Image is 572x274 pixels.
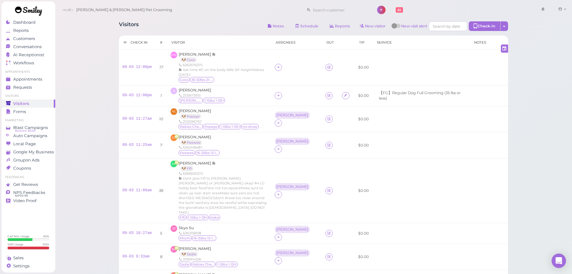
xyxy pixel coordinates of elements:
[212,161,216,165] span: Note
[123,93,152,97] a: 09-03 12:00pm
[322,35,338,50] th: Out
[13,77,42,82] span: Appointments
[179,109,211,113] span: [PERSON_NAME]
[195,150,219,155] span: 16-35lbs 13-15H
[377,90,466,101] li: 【FG】Regular Dog Full Grooming (35 lbs or less)
[216,262,238,267] span: 1-15lbs 1-12H
[13,198,37,203] span: Video Proof
[123,188,152,192] a: 09-03 11:06am
[2,70,55,74] li: Appointments
[179,226,194,230] span: Skyo Su
[43,234,49,238] div: 60 %
[355,50,372,85] td: $0.00
[171,52,177,58] span: KW
[160,40,162,45] div: #
[276,227,308,232] div: [PERSON_NAME]
[179,52,216,62] a: [PERSON_NAME] 🐶 Coco
[2,94,55,98] li: Visitors
[179,119,259,124] div: 2133596767
[179,176,267,214] span: Dont give Fifi to [PERSON_NAME]. [PERSON_NAME] or [PERSON_NAME] okay! #4 LG teddy bear faceFace n...
[13,149,54,155] span: Google My Business
[2,164,55,172] a: Coupons
[13,125,48,130] span: Blast Campaigns
[160,231,162,236] i: 5
[179,68,264,77] span: last time #C on the body 49lb 24" heightRabies [DATE]
[13,36,35,41] span: Customers
[179,98,203,103] span: Marley
[552,254,566,268] div: Open Intercom Messenger
[2,175,55,179] li: Feedbacks
[179,135,211,139] span: [PERSON_NAME]
[13,85,32,90] span: Requests
[123,117,152,121] a: 09-03 11:27am
[241,124,259,129] span: no-show
[212,52,216,57] span: Note
[171,108,177,115] span: NC
[13,141,36,146] span: Local Page
[2,140,55,148] a: Local Page
[8,242,23,246] div: SMS Usage
[179,135,211,145] a: [PERSON_NAME] 🐶 Peewee
[171,161,177,167] span: AA
[2,26,55,35] a: Reports
[179,236,192,241] span: Mochi
[2,189,55,197] a: NPS Feedbacks NPS® 99
[15,128,35,133] span: Balance: $9.65
[275,112,311,119] div: [PERSON_NAME]
[2,124,55,132] a: Blast Campaigns Balance: $9.65
[203,124,219,129] span: Popeye
[179,52,212,57] span: [PERSON_NAME]
[167,35,271,50] th: Visitor
[219,124,241,129] span: 1-15lbs 1-12H
[2,83,55,91] a: Requests
[13,109,26,114] span: Forms
[13,28,29,33] span: Reports
[2,75,55,83] a: Appointments
[159,188,163,193] i: 38
[187,215,208,220] span: 1-15lbs 1-12H
[180,252,198,257] a: 🐶 Sadie
[8,234,29,238] div: Call Min. Usage
[160,143,162,147] i: 7
[2,18,55,26] a: Dashboard
[355,132,372,158] td: $0.00
[180,140,202,145] a: 🐶 Peewee
[179,124,203,129] span: Rabies Checked
[2,51,55,59] a: AI Receptionist
[2,100,55,108] a: Visitors
[179,88,211,92] a: [PERSON_NAME]
[209,215,220,220] span: Kaka
[179,93,225,98] div: 2135675931
[179,257,238,262] div: 3109914356
[2,59,55,67] a: Workflows
[355,223,372,244] td: $0.00
[2,108,55,116] a: Forms
[203,98,225,103] span: 1-15lbs 1-12H
[159,65,163,69] i: 17
[13,20,35,25] span: Dashboard
[13,44,42,49] span: Conversations
[275,138,311,146] div: [PERSON_NAME]
[355,244,372,270] td: $0.00
[276,139,308,143] div: [PERSON_NAME]
[470,35,508,50] th: Notes
[171,225,177,232] span: SS
[13,182,38,187] span: Get Reviews
[192,236,216,241] span: 16-35lbs 13-15H
[401,23,427,32] span: New visit alert
[171,134,177,141] span: CC
[13,60,34,66] span: Workflows
[160,254,162,259] i: 8
[13,166,31,171] span: Coupons
[171,246,177,253] span: BL
[179,161,212,165] span: [PERSON_NAME]
[275,249,311,257] div: [PERSON_NAME]
[276,185,308,189] div: [PERSON_NAME]
[355,158,372,223] td: $0.00
[76,2,172,18] span: [PERSON_NAME] & [PERSON_NAME] Pet Grooming
[2,148,55,156] a: Google My Business
[43,242,49,246] div: 102 %
[123,231,152,235] a: 09-03 10:27am
[355,85,372,106] td: $0.00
